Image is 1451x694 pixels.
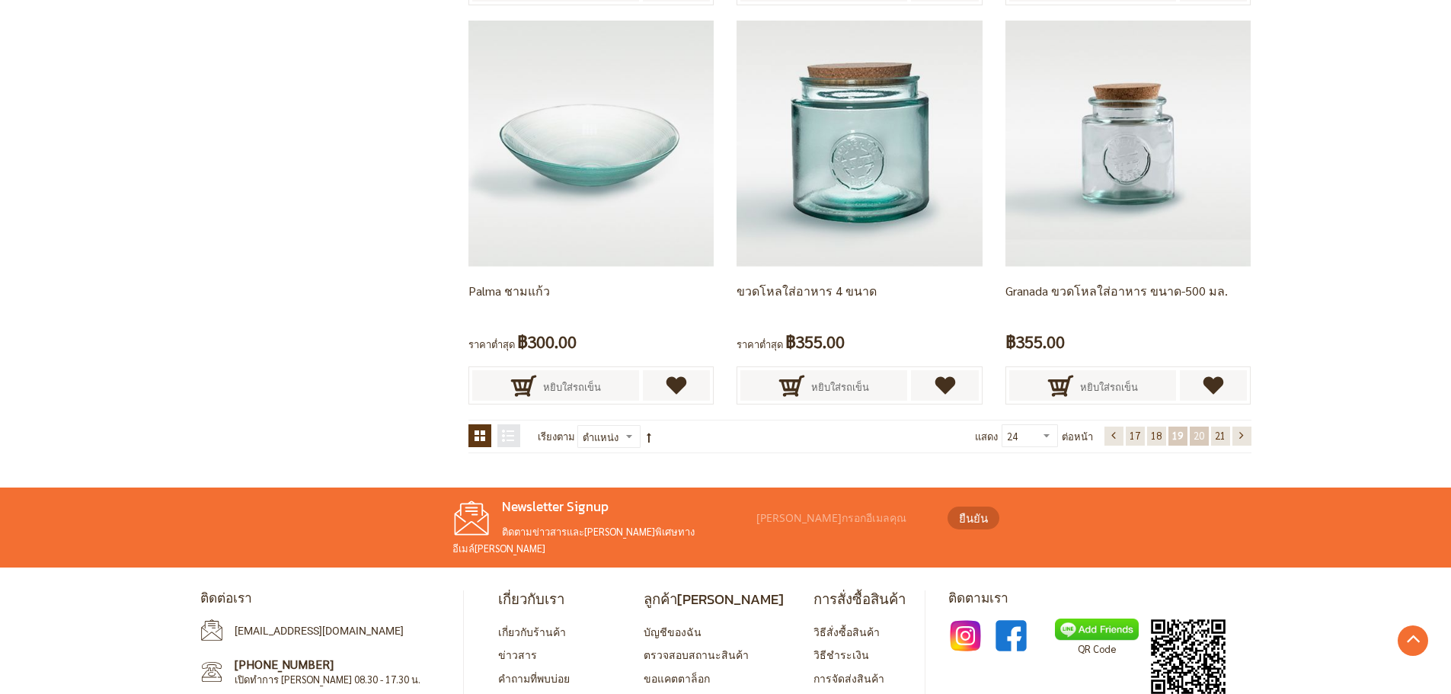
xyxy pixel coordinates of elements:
[1215,429,1226,442] span: 21
[1190,427,1209,446] a: 20
[737,136,982,149] a: ขวดโหลใส่อาหาร 4 ขนาด
[644,648,749,661] a: ตรวจสอบสถานะสินค้า
[1080,370,1138,404] span: หยิบใส่รถเข็น
[1009,370,1176,401] button: หยิบใส่รถเข็น
[1180,370,1248,401] a: เพิ่มไปยังรายการโปรด
[498,671,570,685] a: คำถามที่พบบ่อย
[468,283,550,299] a: Palma ชามแก้ว
[813,625,880,638] a: วิธีสั่งซื้อสินค้า
[1194,429,1204,442] span: 20
[517,328,577,356] span: ฿300.00
[1005,328,1065,356] span: ฿355.00
[1211,427,1230,446] a: 21
[643,370,711,401] a: เพิ่มไปยังรายการโปรด
[948,507,999,529] button: ยืนยัน
[235,656,334,672] a: [PHONE_NUMBER]
[200,590,452,607] h4: ติดต่อเรา
[472,370,639,401] button: หยิบใส่รถเข็น
[811,370,869,404] span: หยิบใส่รถเข็น
[1055,641,1139,657] p: QR Code
[737,21,982,266] img: ขวดโหลใส่อาหาร 4 ขนาด
[498,590,615,608] h4: เกี่ยวกับเรา
[468,424,491,447] strong: ตาราง
[543,370,601,404] span: หยิบใส่รถเข็น
[737,283,877,299] a: ขวดโหลใส่อาหาร 4 ขนาด
[468,136,714,149] a: Palma ชามแก้ว
[498,648,537,661] a: ข่าวสาร
[1130,429,1140,442] span: 17
[498,625,566,638] a: เกี่ยวกับร้านค้า
[468,21,714,266] img: Palma ชามแก้ว
[1151,429,1162,442] span: 18
[1005,21,1251,266] img: glass storage jars, preserving jars, glass canisters, glass food storage jars, clear glass cookie...
[644,671,710,685] a: ขอแคตตาล็อก
[452,523,749,556] p: ติดตามข่าวสารและ[PERSON_NAME]พิเศษทางอีเมล์[PERSON_NAME]
[644,590,784,608] h4: ลูกค้า[PERSON_NAME]
[452,499,749,516] h4: Newsletter Signup
[538,424,575,449] label: เรียงตาม
[235,625,404,637] a: [EMAIL_ADDRESS][DOMAIN_NAME]
[813,648,869,661] a: วิธีชำระเงิน
[911,370,979,401] a: เพิ่มไปยังรายการโปรด
[1005,283,1228,299] a: Granada ขวดโหลใส่อาหาร ขนาด-500 มล.
[813,590,906,608] h4: การสั่งซื้อสินค้า
[785,328,845,356] span: ฿355.00
[948,590,1251,607] h4: ติดตามเรา
[1005,136,1251,149] a: glass storage jars, preserving jars, glass canisters, glass food storage jars, clear glass cookie...
[737,337,783,350] span: ราคาต่ำสุด
[1172,429,1183,442] span: 19
[975,430,998,443] span: แสดง
[1062,424,1093,449] span: ต่อหน้า
[1398,625,1428,656] a: Go to Top
[1126,427,1145,446] a: 17
[644,625,702,638] a: บัญชีของฉัน
[740,370,907,401] button: หยิบใส่รถเข็น
[468,337,515,350] span: ราคาต่ำสุด
[813,671,884,685] a: การจัดส่งสินค้า
[959,510,988,527] span: ยืนยัน
[1147,427,1166,446] a: 18
[235,673,420,686] span: เปิดทำการ [PERSON_NAME] 08.30 - 17.30 น.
